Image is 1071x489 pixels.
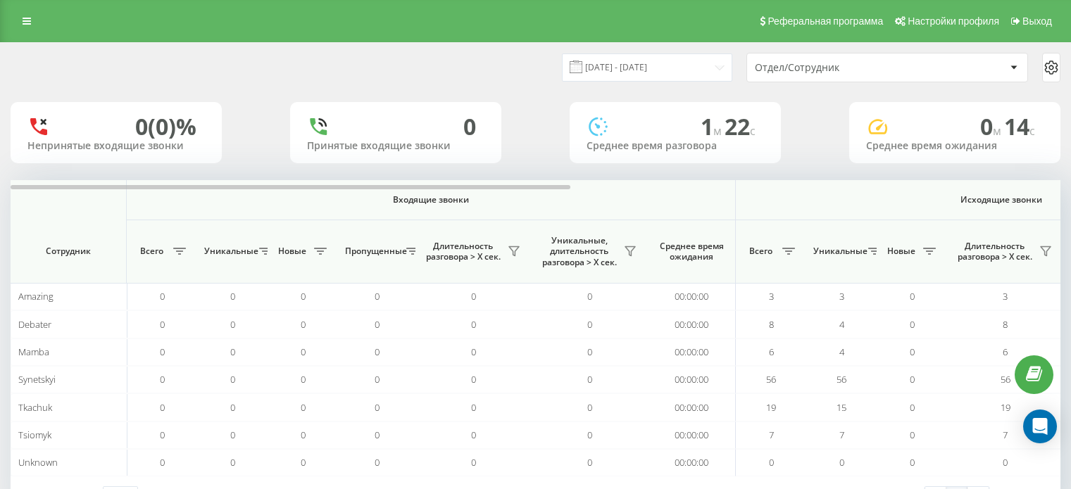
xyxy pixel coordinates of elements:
span: 14 [1004,111,1035,141]
span: 0 [301,373,306,386]
span: 0 [910,456,915,469]
span: 0 [587,290,592,303]
span: 3 [1003,290,1008,303]
span: 0 [587,428,592,441]
span: 0 [160,456,165,469]
span: 0 [839,456,844,469]
span: Tsiomyk [18,428,51,441]
span: 0 [375,373,380,386]
span: Mamba [18,345,49,358]
span: 0 [910,345,915,358]
div: Непринятые входящие звонки [27,140,205,152]
span: Amazing [18,290,54,303]
td: 00:00:00 [648,393,736,421]
span: Synetskyi [18,373,56,386]
span: 0 [230,290,235,303]
span: 0 [160,373,165,386]
span: 7 [769,428,774,441]
span: 0 [230,345,235,358]
td: 00:00:00 [648,366,736,393]
td: 00:00:00 [648,449,736,476]
span: 0 [375,318,380,331]
span: 0 [471,345,476,358]
span: 0 [910,373,915,386]
span: Уникальные, длительность разговора > Х сек. [539,235,620,268]
span: Длительность разговора > Х сек. [954,241,1035,262]
span: Сотрудник [23,246,114,257]
span: 0 [160,345,165,358]
span: 0 [375,290,380,303]
span: 15 [837,401,846,414]
span: 0 [301,401,306,414]
span: 0 [587,373,592,386]
span: 0 [910,401,915,414]
span: 8 [1003,318,1008,331]
span: Новые [275,246,310,257]
span: 0 [471,456,476,469]
span: 0 [471,428,476,441]
span: Unknown [18,456,58,469]
span: Выход [1022,15,1052,27]
span: 0 [587,456,592,469]
span: 0 [587,401,592,414]
span: 4 [839,345,844,358]
td: 00:00:00 [648,283,736,310]
span: Всего [743,246,778,257]
span: 19 [766,401,776,414]
span: м [713,123,725,139]
td: 00:00:00 [648,338,736,366]
span: 0 [587,345,592,358]
span: c [1029,123,1035,139]
span: 0 [910,318,915,331]
span: 0 [769,456,774,469]
div: Open Intercom Messenger [1023,409,1057,443]
span: м [993,123,1004,139]
span: 22 [725,111,756,141]
span: 0 [230,373,235,386]
span: 0 [375,428,380,441]
span: 56 [1001,373,1010,386]
span: 0 [301,290,306,303]
div: Среднее время ожидания [866,140,1044,152]
span: 8 [769,318,774,331]
span: Всего [134,246,169,257]
span: 0 [471,290,476,303]
span: 7 [1003,428,1008,441]
span: 56 [837,373,846,386]
span: 0 [587,318,592,331]
span: 1 [701,111,725,141]
span: Уникальные [813,246,864,257]
span: Реферальная программа [768,15,883,27]
span: 7 [839,428,844,441]
span: 6 [769,345,774,358]
span: Длительность разговора > Х сек. [422,241,503,262]
span: 0 [1003,456,1008,469]
span: 6 [1003,345,1008,358]
span: 3 [769,290,774,303]
span: 0 [160,290,165,303]
span: Debater [18,318,51,331]
span: 4 [839,318,844,331]
span: 0 [471,373,476,386]
div: Среднее время разговора [587,140,764,152]
span: 0 [910,428,915,441]
span: Уникальные [204,246,255,257]
span: 0 [160,401,165,414]
span: 0 [301,345,306,358]
span: 0 [301,428,306,441]
span: 0 [230,401,235,414]
span: 0 [980,111,1004,141]
span: Настройки профиля [908,15,999,27]
span: 56 [766,373,776,386]
td: 00:00:00 [648,310,736,338]
span: 0 [375,456,380,469]
span: 0 [301,456,306,469]
span: 0 [301,318,306,331]
span: 0 [230,428,235,441]
span: Среднее время ожидания [658,241,725,262]
span: Входящие звонки [163,194,699,205]
div: 0 [463,113,476,140]
span: 0 [910,290,915,303]
span: 19 [1001,401,1010,414]
span: 0 [471,318,476,331]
